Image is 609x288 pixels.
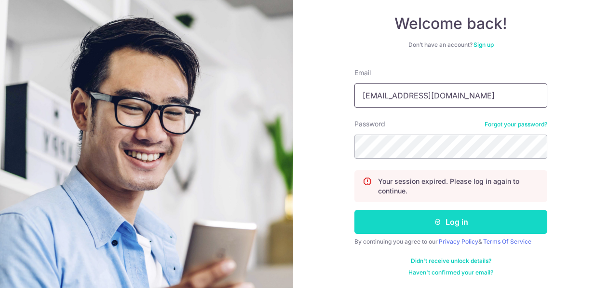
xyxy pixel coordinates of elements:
button: Log in [354,210,547,234]
a: Terms Of Service [483,238,531,245]
input: Enter your Email [354,83,547,108]
a: Privacy Policy [439,238,478,245]
a: Forgot your password? [485,121,547,128]
div: Don’t have an account? [354,41,547,49]
a: Haven't confirmed your email? [408,269,493,276]
h4: Welcome back! [354,14,547,33]
a: Sign up [474,41,494,48]
label: Password [354,119,385,129]
p: Your session expired. Please log in again to continue. [378,177,539,196]
div: By continuing you agree to our & [354,238,547,246]
a: Didn't receive unlock details? [411,257,491,265]
label: Email [354,68,371,78]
